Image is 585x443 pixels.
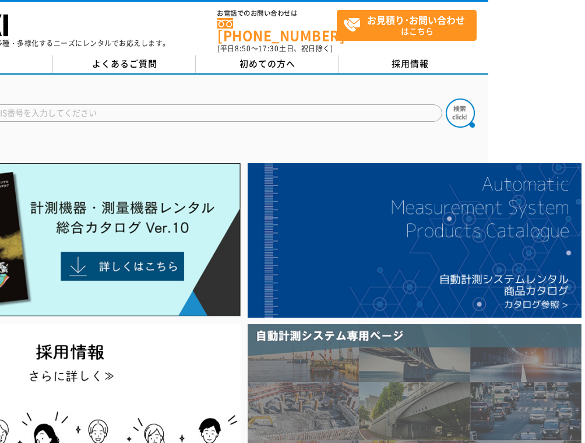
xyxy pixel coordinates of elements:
span: (平日 ～ 土日、祝日除く) [217,43,333,54]
span: 17:30 [258,43,279,54]
span: お電話でのお問い合わせは [217,10,337,17]
span: 8:50 [235,43,251,54]
a: 初めての方へ [196,55,339,73]
img: 自動計測システムカタログ [248,163,582,318]
a: よくあるご質問 [53,55,196,73]
span: はこちら [343,10,476,40]
a: 採用情報 [339,55,481,73]
a: [PHONE_NUMBER] [217,18,337,42]
a: お見積り･お問い合わせはこちら [337,10,477,41]
img: btn_search.png [446,99,475,128]
strong: お見積り･お問い合わせ [367,13,465,27]
span: 初めての方へ [239,57,295,70]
